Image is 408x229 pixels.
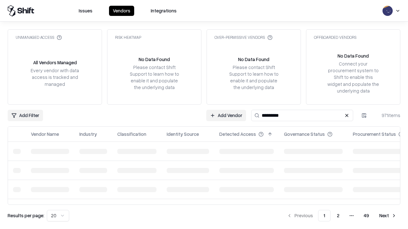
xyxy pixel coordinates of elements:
[227,64,280,91] div: Please contact Shift Support to learn how to enable it and populate the underlying data
[359,210,374,221] button: 49
[353,131,396,137] div: Procurement Status
[115,35,141,40] div: Risk Heatmap
[219,131,256,137] div: Detected Access
[31,131,59,137] div: Vendor Name
[109,6,134,16] button: Vendors
[206,110,246,121] a: Add Vendor
[318,210,331,221] button: 1
[8,110,43,121] button: Add Filter
[8,212,44,219] p: Results per page:
[28,67,81,87] div: Every vendor with data access is tracked and managed
[117,131,146,137] div: Classification
[215,35,273,40] div: Over-Permissive Vendors
[327,60,380,94] div: Connect your procurement system to Shift to enable this widget and populate the underlying data
[128,64,181,91] div: Please contact Shift Support to learn how to enable it and populate the underlying data
[338,52,369,59] div: No Data Found
[75,6,96,16] button: Issues
[167,131,199,137] div: Identity Source
[33,59,77,66] div: All Vendors Managed
[314,35,356,40] div: Offboarded Vendors
[375,210,400,221] button: Next
[147,6,180,16] button: Integrations
[284,131,325,137] div: Governance Status
[238,56,269,63] div: No Data Found
[332,210,345,221] button: 2
[79,131,97,137] div: Industry
[283,210,400,221] nav: pagination
[16,35,62,40] div: Unmanaged Access
[375,112,400,119] div: 971 items
[139,56,170,63] div: No Data Found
